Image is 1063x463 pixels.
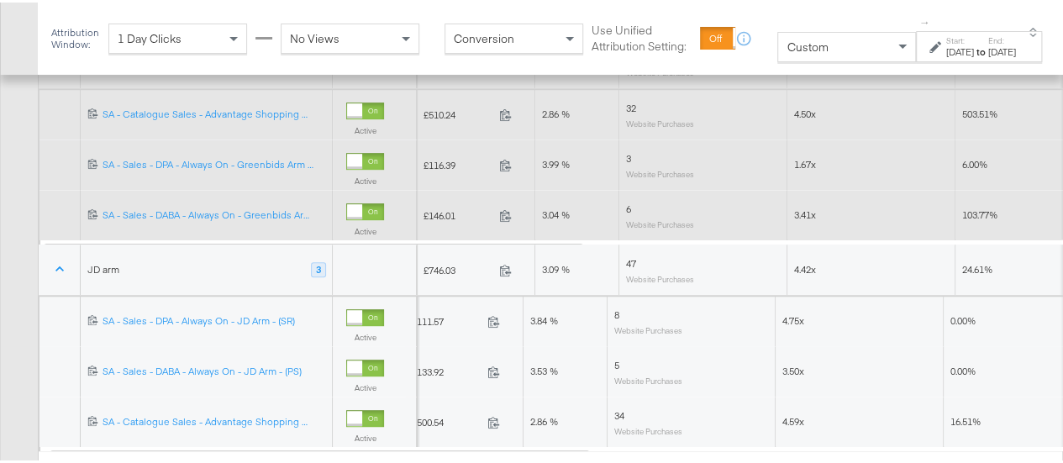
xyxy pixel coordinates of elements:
[103,312,326,326] a: SA - Sales - DPA - Always On - JD Arm - (SR)
[614,306,619,318] span: 8
[346,430,384,441] label: Active
[530,413,558,425] span: 2.86 %
[311,260,326,275] div: 3
[614,424,682,434] sub: Website Purchases
[626,271,694,281] sub: Website Purchases
[782,312,804,324] span: 4.75x
[614,407,624,419] span: 34
[542,105,570,118] span: 2.86 %
[614,323,682,333] sub: Website Purchases
[424,261,492,274] span: £746.03
[346,329,384,340] label: Active
[614,373,682,383] sub: Website Purchases
[290,29,339,44] span: No Views
[50,24,100,48] div: Attribution Window:
[424,156,492,169] span: £116.39
[103,206,326,220] a: SA - Sales - DABA - Always On - Greenbids Arm - (PS)
[614,356,619,369] span: 5
[918,18,934,24] span: ↑
[626,150,631,162] span: 3
[87,260,119,274] div: JD arm
[103,413,326,427] a: SA - Catalogue Sales - Advantage Shopping Campaign – JD Arm
[424,207,492,219] span: £146.01
[794,155,816,168] span: 1.67x
[626,166,694,176] sub: Website Purchases
[962,105,997,118] span: 503.51%
[346,173,384,184] label: Active
[412,413,481,426] span: £500.54
[118,29,182,44] span: 1 Day Clicks
[794,206,816,218] span: 3.41x
[626,99,636,112] span: 32
[946,33,974,44] label: Start:
[542,260,570,273] span: 3.09 %
[950,362,976,375] span: 0.00%
[626,200,631,213] span: 6
[794,105,816,118] span: 4.50x
[962,206,997,218] span: 103.77%
[592,20,693,51] label: Use Unified Attribution Setting:
[988,43,1016,56] div: [DATE]
[103,362,326,376] a: SA - Sales - DABA - Always On - JD Arm - (PS)
[454,29,514,44] span: Conversion
[974,43,988,55] strong: to
[542,206,570,218] span: 3.04 %
[412,313,481,325] span: £111.57
[626,217,694,227] sub: Website Purchases
[626,116,694,126] sub: Website Purchases
[103,105,326,119] a: SA - Catalogue Sales - Advantage Shopping Campaign – Greenbids Arm
[962,260,992,273] span: 24.61%
[626,255,636,267] span: 47
[950,312,976,324] span: 0.00%
[530,362,558,375] span: 3.53 %
[542,155,570,168] span: 3.99 %
[946,43,974,56] div: [DATE]
[346,380,384,391] label: Active
[412,363,481,376] span: £133.92
[950,413,981,425] span: 16.51%
[530,312,558,324] span: 3.84 %
[782,413,804,425] span: 4.59x
[782,362,804,375] span: 3.50x
[988,33,1016,44] label: End:
[346,123,384,134] label: Active
[424,106,492,118] span: £510.24
[794,260,816,273] span: 4.42x
[962,155,987,168] span: 6.00%
[346,224,384,234] label: Active
[787,37,828,52] span: Custom
[103,155,326,170] a: SA - Sales - DPA - Always On - Greenbids Arm - (SR)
